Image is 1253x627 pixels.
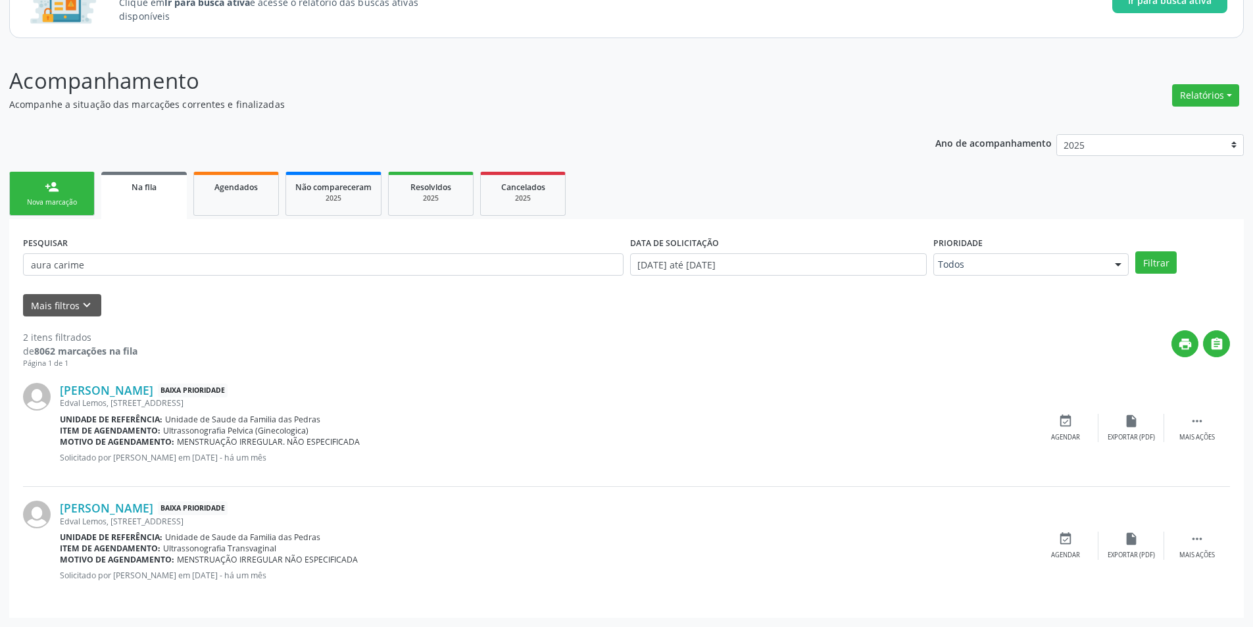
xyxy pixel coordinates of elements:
[1172,84,1239,107] button: Relatórios
[23,501,51,528] img: img
[158,384,228,397] span: Baixa Prioridade
[1051,433,1080,442] div: Agendar
[23,358,137,369] div: Página 1 de 1
[60,425,160,436] b: Item de agendamento:
[1179,433,1215,442] div: Mais ações
[1171,330,1198,357] button: print
[80,298,94,313] i: keyboard_arrow_down
[23,294,101,317] button: Mais filtroskeyboard_arrow_down
[60,570,1033,581] p: Solicitado por [PERSON_NAME] em [DATE] - há um mês
[1124,532,1139,546] i: insert_drive_file
[60,383,153,397] a: [PERSON_NAME]
[1210,337,1224,351] i: 
[165,532,320,543] span: Unidade de Saude da Familia das Pedras
[9,97,873,111] p: Acompanhe a situação das marcações correntes e finalizadas
[60,532,162,543] b: Unidade de referência:
[1124,414,1139,428] i: insert_drive_file
[398,193,464,203] div: 2025
[34,345,137,357] strong: 8062 marcações na fila
[1135,251,1177,274] button: Filtrar
[630,233,719,253] label: DATA DE SOLICITAÇÃO
[60,452,1033,463] p: Solicitado por [PERSON_NAME] em [DATE] - há um mês
[214,182,258,193] span: Agendados
[1108,551,1155,560] div: Exportar (PDF)
[165,414,320,425] span: Unidade de Saude da Familia das Pedras
[1179,551,1215,560] div: Mais ações
[1190,414,1204,428] i: 
[1203,330,1230,357] button: 
[9,64,873,97] p: Acompanhamento
[23,253,624,276] input: Nome, CNS
[501,182,545,193] span: Cancelados
[177,436,360,447] span: MENSTRUAÇÃO IRREGULAR. NÃO ESPECIFICADA
[23,383,51,411] img: img
[935,134,1052,151] p: Ano de acompanhamento
[60,436,174,447] b: Motivo de agendamento:
[19,197,85,207] div: Nova marcação
[23,233,68,253] label: PESQUISAR
[1051,551,1080,560] div: Agendar
[60,414,162,425] b: Unidade de referência:
[295,182,372,193] span: Não compareceram
[45,180,59,194] div: person_add
[933,233,983,253] label: Prioridade
[177,554,358,565] span: MENSTRUAÇÃO IRREGULAR NÃO ESPECIFICADA
[132,182,157,193] span: Na fila
[630,253,927,276] input: Selecione um intervalo
[60,397,1033,409] div: Edval Lemos, [STREET_ADDRESS]
[60,501,153,515] a: [PERSON_NAME]
[60,543,160,554] b: Item de agendamento:
[490,193,556,203] div: 2025
[23,330,137,344] div: 2 itens filtrados
[295,193,372,203] div: 2025
[1058,414,1073,428] i: event_available
[410,182,451,193] span: Resolvidos
[1178,337,1192,351] i: print
[1108,433,1155,442] div: Exportar (PDF)
[163,543,276,554] span: Ultrassonografia Transvaginal
[163,425,308,436] span: Ultrassonografia Pelvica (Ginecologica)
[60,554,174,565] b: Motivo de agendamento:
[158,501,228,515] span: Baixa Prioridade
[1190,532,1204,546] i: 
[23,344,137,358] div: de
[60,516,1033,527] div: Edval Lemos, [STREET_ADDRESS]
[938,258,1102,271] span: Todos
[1058,532,1073,546] i: event_available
